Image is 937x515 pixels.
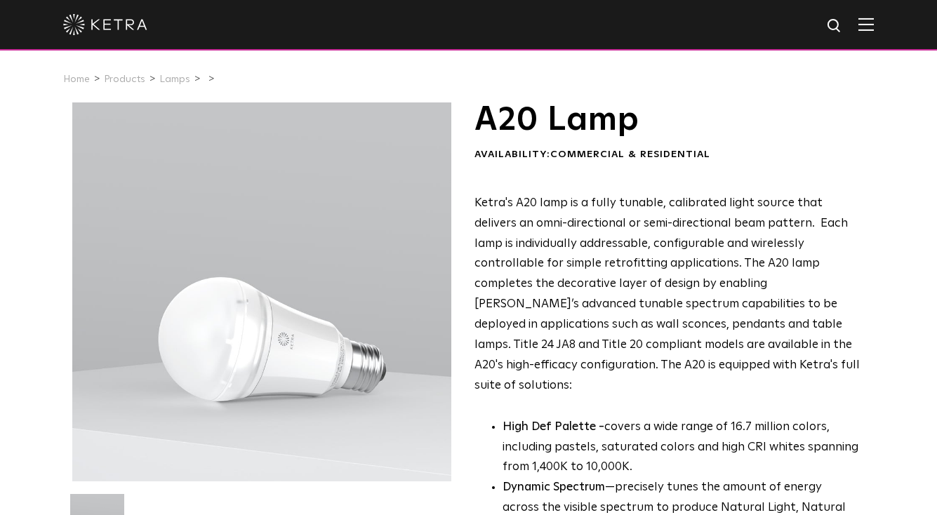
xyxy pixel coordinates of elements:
a: Home [63,74,90,84]
h1: A20 Lamp [474,102,861,138]
a: Products [104,74,145,84]
strong: High Def Palette - [503,421,604,433]
img: Hamburger%20Nav.svg [858,18,874,31]
span: Commercial & Residential [550,149,710,159]
img: ketra-logo-2019-white [63,14,147,35]
span: Ketra's A20 lamp is a fully tunable, calibrated light source that delivers an omni-directional or... [474,197,860,392]
div: Availability: [474,148,861,162]
a: Lamps [159,74,190,84]
p: covers a wide range of 16.7 million colors, including pastels, saturated colors and high CRI whit... [503,417,861,479]
strong: Dynamic Spectrum [503,481,605,493]
img: search icon [826,18,844,35]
